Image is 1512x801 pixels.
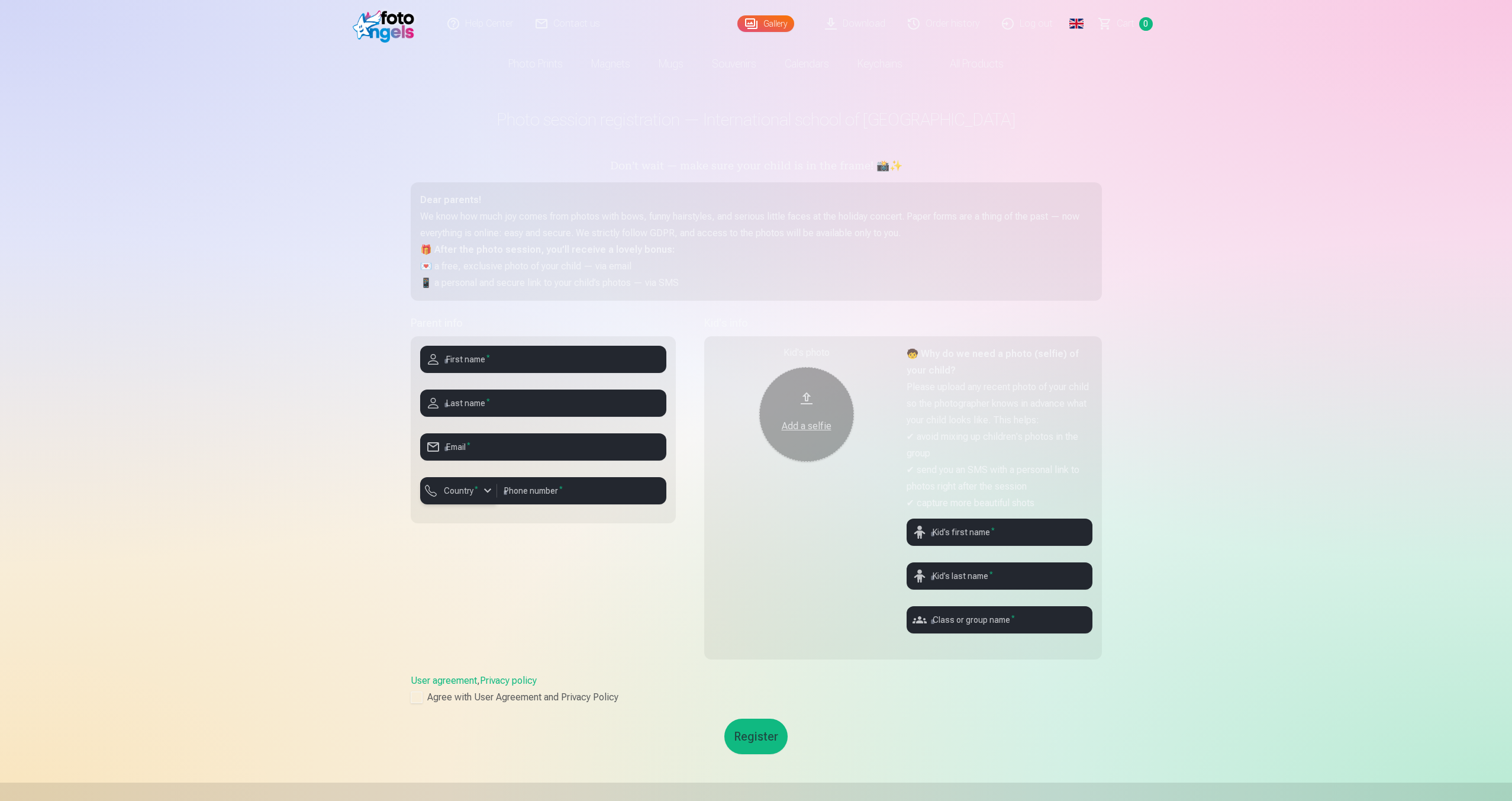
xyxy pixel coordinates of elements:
[907,462,1092,495] p: ✔ send you an SMS with a personal link to photos right after the session
[411,674,1102,705] div: ,
[411,690,1102,705] label: Agree with User Agreement and Privacy Policy
[907,348,1079,376] strong: 🧒 Why do we need a photo (selfie) of your child?
[714,346,900,360] div: Kid's photo
[907,495,1092,512] p: ✔ capture more beautiful shots
[420,208,1092,242] p: We know how much joy comes from photos with bows, funny hairstyles, and serious little faces at t...
[724,719,788,754] button: Register
[420,477,497,504] button: Country*
[917,47,1018,81] a: All products
[907,429,1092,462] p: ✔ avoid mixing up children's photos in the group
[704,315,1102,332] h5: Kid's info
[353,5,421,43] img: /fa4
[420,258,1092,275] p: 💌 a free, exclusive photo of your child — via email
[420,275,1092,291] p: 📱 a personal and secure link to your child’s photos — via SMS
[644,47,698,81] a: Mugs
[420,244,675,255] strong: 🎁 After the photo session, you’ll receive a lovely bonus:
[771,419,842,433] div: Add a selfie
[759,367,854,462] button: Add a selfie
[1139,17,1153,31] span: 0
[770,47,843,81] a: Calendars
[737,15,794,32] a: Gallery
[843,47,917,81] a: Keychains
[411,675,477,686] a: User agreement
[577,47,644,81] a: Magnets
[411,315,676,332] h5: Parent info
[1117,17,1134,31] span: Сart
[411,159,1102,175] h5: Don’t wait — make sure your child is in the frame! 📸✨
[698,47,770,81] a: Souvenirs
[439,485,483,497] label: Country
[494,47,577,81] a: Photo prints
[907,379,1092,429] p: Please upload any recent photo of your child so the photographer knows in advance what your child...
[411,109,1102,130] h1: Photo session registration — International school of [GEOGRAPHIC_DATA]
[420,194,481,205] strong: Dear parents!
[480,675,537,686] a: Privacy policy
